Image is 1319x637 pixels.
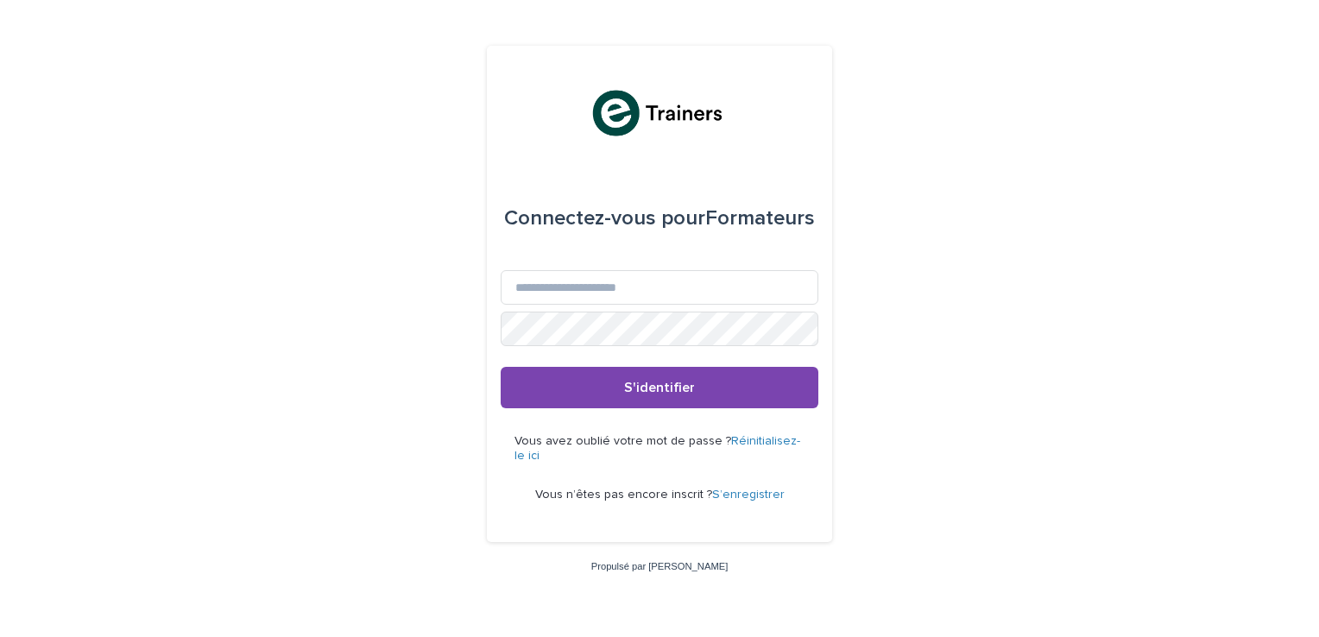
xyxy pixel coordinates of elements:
a: S’enregistrer [712,489,785,501]
span: Connectez-vous pour [504,208,705,229]
span: Vous n’êtes pas encore inscrit ? [535,489,712,501]
div: Formateurs [504,194,815,243]
span: Vous avez oublié votre mot de passe ? [514,435,731,447]
img: K0CqGN7SDeD6s4JG8KQk [588,87,730,139]
span: S'identifier [624,381,695,394]
button: S'identifier [501,367,818,408]
a: Propulsé par [PERSON_NAME] [591,561,729,571]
